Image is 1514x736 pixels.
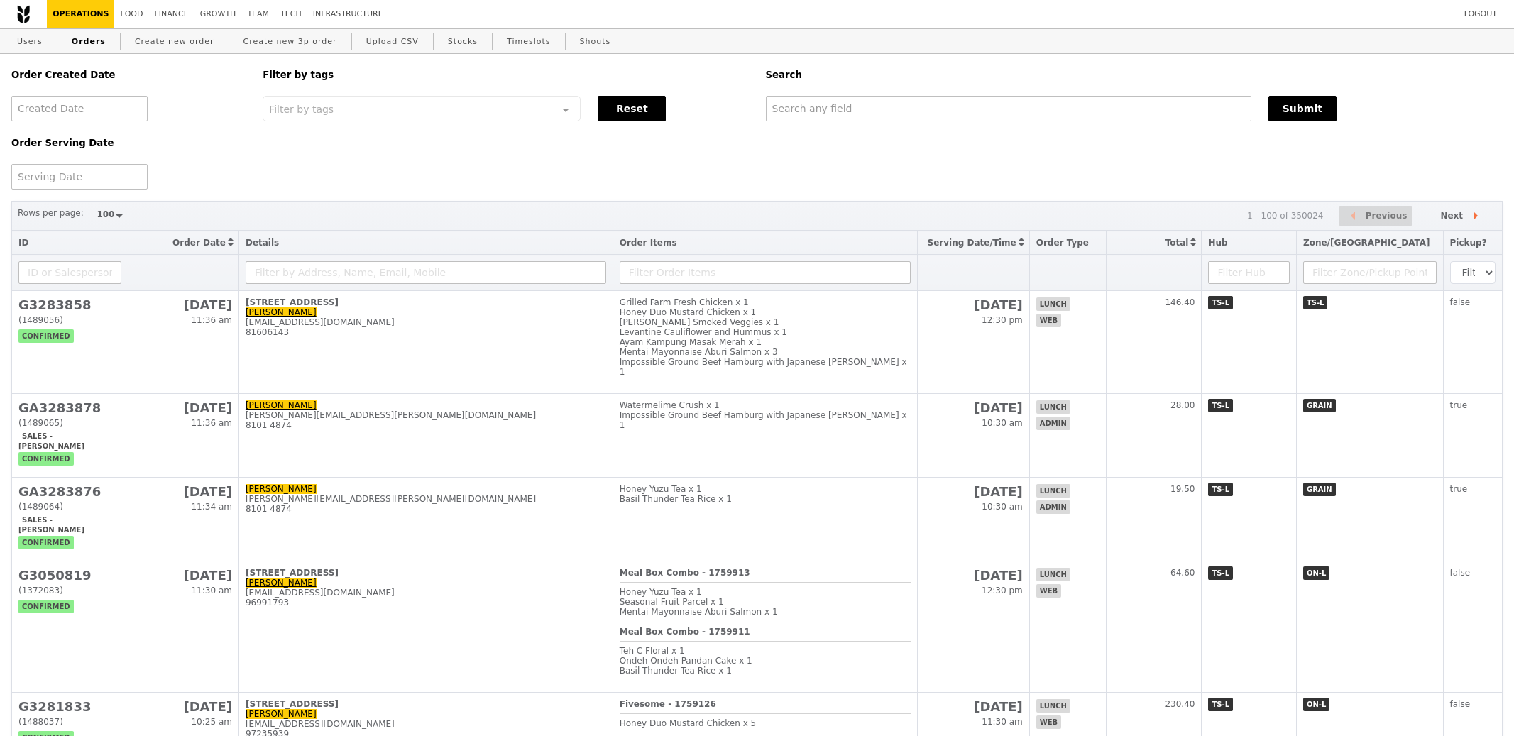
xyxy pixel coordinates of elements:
[191,315,231,325] span: 11:36 am
[1170,568,1195,578] span: 64.60
[191,717,231,727] span: 10:25 am
[620,607,778,617] span: Mentai Mayonnaise Aburi Salmon x 1
[246,400,317,410] a: [PERSON_NAME]
[620,357,911,377] div: Impossible Ground Beef Hamburg with Japanese [PERSON_NAME] x 1
[982,315,1023,325] span: 12:30 pm
[1303,296,1328,309] span: TS-L
[246,410,606,420] div: [PERSON_NAME][EMAIL_ADDRESS][PERSON_NAME][DOMAIN_NAME]
[246,261,606,284] input: Filter by Address, Name, Email, Mobile
[1339,206,1412,226] button: Previous
[620,597,724,607] span: Seasonal Fruit Parcel x 1
[1208,399,1233,412] span: TS-L
[766,96,1251,121] input: Search any field
[620,484,911,494] div: Honey Yuzu Tea x 1
[66,29,111,55] a: Orders
[18,717,121,727] div: (1488037)
[1208,238,1227,248] span: Hub
[269,102,334,115] span: Filter by tags
[135,400,232,415] h2: [DATE]
[1208,296,1233,309] span: TS-L
[246,420,606,430] div: 8101 4874
[620,627,750,637] b: Meal Box Combo - 1759911
[18,297,121,312] h2: G3283858
[620,410,911,430] div: Impossible Ground Beef Hamburg with Japanese [PERSON_NAME] x 1
[924,699,1023,714] h2: [DATE]
[1036,238,1089,248] span: Order Type
[246,719,606,729] div: [EMAIL_ADDRESS][DOMAIN_NAME]
[135,484,232,499] h2: [DATE]
[1428,206,1496,226] button: Next
[1268,96,1337,121] button: Submit
[1208,483,1233,496] span: TS-L
[1247,211,1324,221] div: 1 - 100 of 350024
[1366,207,1408,224] span: Previous
[574,29,617,55] a: Shouts
[246,588,606,598] div: [EMAIL_ADDRESS][DOMAIN_NAME]
[11,29,48,55] a: Users
[18,429,88,453] span: Sales - [PERSON_NAME]
[18,418,121,428] div: (1489065)
[982,502,1022,512] span: 10:30 am
[766,70,1503,80] h5: Search
[11,96,148,121] input: Created Date
[18,206,84,220] label: Rows per page:
[1165,297,1195,307] span: 146.40
[620,337,911,347] div: Ayam Kampung Masak Merah x 1
[1036,715,1061,729] span: web
[924,297,1023,312] h2: [DATE]
[1165,699,1195,709] span: 230.40
[1303,261,1437,284] input: Filter Zone/Pickup Point
[1036,568,1070,581] span: lunch
[1303,698,1329,711] span: ON-L
[246,307,317,317] a: [PERSON_NAME]
[1303,238,1430,248] span: Zone/[GEOGRAPHIC_DATA]
[263,70,748,80] h5: Filter by tags
[924,400,1023,415] h2: [DATE]
[1170,400,1195,410] span: 28.00
[129,29,220,55] a: Create new order
[18,699,121,714] h2: G3281833
[11,138,246,148] h5: Order Serving Date
[246,317,606,327] div: [EMAIL_ADDRESS][DOMAIN_NAME]
[1450,484,1468,494] span: true
[1208,566,1233,580] span: TS-L
[924,484,1023,499] h2: [DATE]
[924,568,1023,583] h2: [DATE]
[18,452,74,466] span: confirmed
[442,29,483,55] a: Stocks
[1303,566,1329,580] span: ON-L
[246,327,606,337] div: 81606143
[620,261,911,284] input: Filter Order Items
[620,347,911,357] div: Mentai Mayonnaise Aburi Salmon x 3
[1036,584,1061,598] span: web
[598,96,666,121] button: Reset
[1450,699,1471,709] span: false
[1450,297,1471,307] span: false
[246,709,317,719] a: [PERSON_NAME]
[11,164,148,190] input: Serving Date
[1036,699,1070,713] span: lunch
[1208,698,1233,711] span: TS-L
[1440,207,1463,224] span: Next
[191,502,231,512] span: 11:34 am
[1208,261,1289,284] input: Filter Hub
[1036,400,1070,414] span: lunch
[246,699,606,709] div: [STREET_ADDRESS]
[135,297,232,312] h2: [DATE]
[620,317,911,327] div: [PERSON_NAME] Smoked Veggies x 1
[620,718,757,728] span: Honey Duo Mustard Chicken x 5
[238,29,343,55] a: Create new 3p order
[620,699,716,709] b: Fivesome - 1759126
[246,568,606,578] div: [STREET_ADDRESS]
[246,238,279,248] span: Details
[135,699,232,714] h2: [DATE]
[620,297,911,307] div: Grilled Farm Fresh Chicken x 1
[620,568,750,578] b: Meal Box Combo - 1759913
[18,400,121,415] h2: GA3283878
[246,494,606,504] div: [PERSON_NAME][EMAIL_ADDRESS][PERSON_NAME][DOMAIN_NAME]
[18,261,121,284] input: ID or Salesperson name
[501,29,556,55] a: Timeslots
[191,418,231,428] span: 11:36 am
[18,536,74,549] span: confirmed
[1450,238,1487,248] span: Pickup?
